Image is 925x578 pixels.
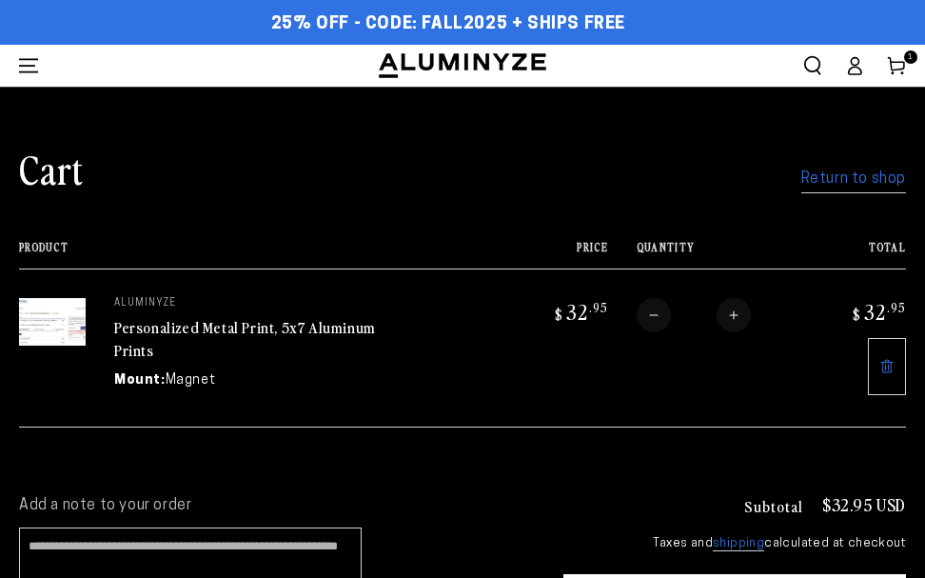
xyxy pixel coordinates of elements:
[744,498,803,513] h3: Subtotal
[377,51,548,80] img: Aluminyze
[8,45,49,87] summary: Menu
[589,299,608,315] sup: .95
[166,370,216,390] dd: Magnet
[114,298,400,309] p: aluminyze
[822,496,906,513] p: $32.95 USD
[555,305,563,324] span: $
[19,241,497,269] th: Product
[608,241,796,269] th: Quantity
[795,241,906,269] th: Total
[563,534,906,553] small: Taxes and calculated at checkout
[868,338,906,395] a: Remove 5"x7" Rectangle White Glossy Aluminyzed Photo
[114,316,376,362] a: Personalized Metal Print, 5x7 Aluminum Prints
[19,298,86,346] img: 5"x7" Rectangle White Glossy Aluminyzed Photo
[271,14,625,35] span: 25% OFF - Code: FALL2025 + Ships Free
[552,298,608,325] bdi: 32
[792,45,834,87] summary: Search our site
[19,496,362,516] label: Add a note to your order
[19,144,84,193] h1: Cart
[908,50,914,64] span: 1
[887,299,906,315] sup: .95
[713,537,764,551] a: shipping
[853,305,861,324] span: $
[497,241,608,269] th: Price
[801,166,906,193] a: Return to shop
[671,298,717,332] input: Quantity for Personalized Metal Print, 5x7 Aluminum Prints
[850,298,906,325] bdi: 32
[114,370,166,390] dt: Mount:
